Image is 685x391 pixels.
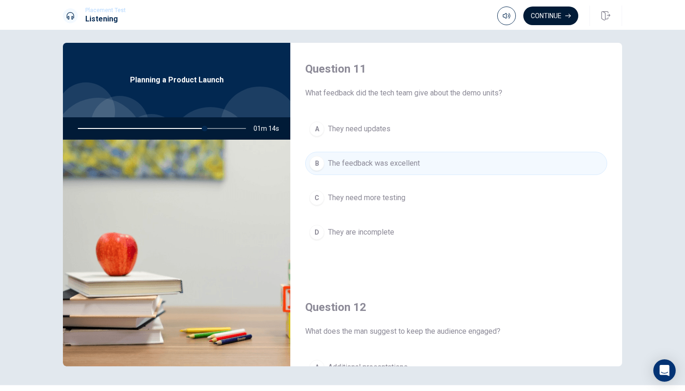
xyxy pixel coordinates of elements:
[305,152,607,175] button: BThe feedback was excellent
[305,221,607,244] button: DThey are incomplete
[328,158,420,169] span: The feedback was excellent
[328,362,408,373] span: Additional presentations
[63,140,290,366] img: Planning a Product Launch
[328,192,405,203] span: They need more testing
[305,117,607,141] button: AThey need updates
[328,227,394,238] span: They are incomplete
[309,360,324,375] div: A
[305,61,607,76] h4: Question 11
[85,7,126,13] span: Placement Test
[130,74,224,86] span: Planning a Product Launch
[305,186,607,209] button: CThey need more testing
[305,326,607,337] span: What does the man suggest to keep the audience engaged?
[309,121,324,136] div: A
[309,225,324,240] div: D
[305,88,607,99] span: What feedback did the tech team give about the demo units?
[309,190,324,205] div: C
[305,300,607,315] h4: Question 12
[309,156,324,171] div: B
[305,356,607,379] button: AAdditional presentations
[253,117,287,140] span: 01m 14s
[523,7,578,25] button: Continue
[653,359,676,382] div: Open Intercom Messenger
[85,13,126,25] h1: Listening
[328,123,390,135] span: They need updates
